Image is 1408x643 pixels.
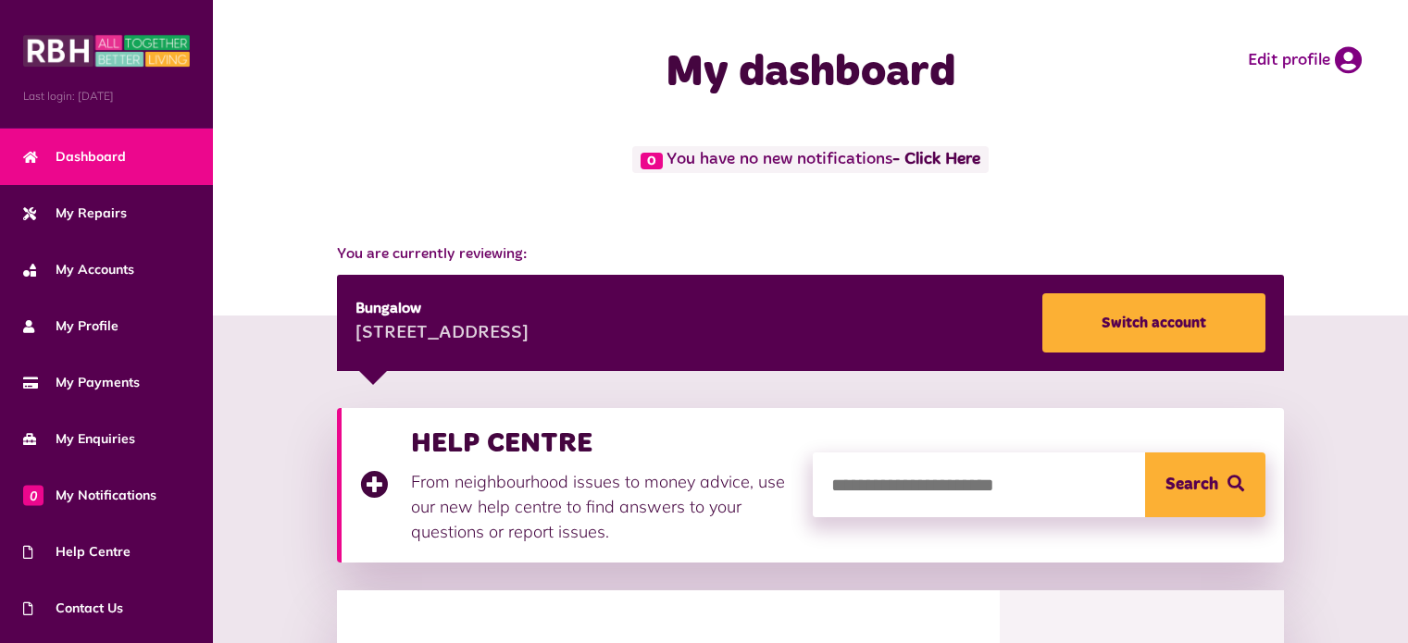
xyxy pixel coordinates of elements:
span: Dashboard [23,147,126,167]
span: Contact Us [23,599,123,618]
span: My Notifications [23,486,156,505]
img: MyRBH [23,32,190,69]
span: My Payments [23,373,140,392]
span: My Profile [23,316,118,336]
span: My Enquiries [23,429,135,449]
span: 0 [641,153,663,169]
h3: HELP CENTRE [411,427,794,460]
button: Search [1145,452,1265,517]
a: Switch account [1042,293,1265,352]
span: You have no new notifications [632,146,989,173]
span: You are currently reviewing: [337,243,1283,266]
span: 0 [23,485,44,505]
span: My Repairs [23,204,127,223]
span: Help Centre [23,542,131,562]
span: Search [1165,452,1218,517]
p: From neighbourhood issues to money advice, use our new help centre to find answers to your questi... [411,469,794,544]
a: Edit profile [1248,46,1362,74]
a: - Click Here [892,152,980,168]
div: Bungalow [355,298,529,320]
span: My Accounts [23,260,134,279]
span: Last login: [DATE] [23,88,190,105]
h1: My dashboard [530,46,1091,100]
div: [STREET_ADDRESS] [355,320,529,348]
